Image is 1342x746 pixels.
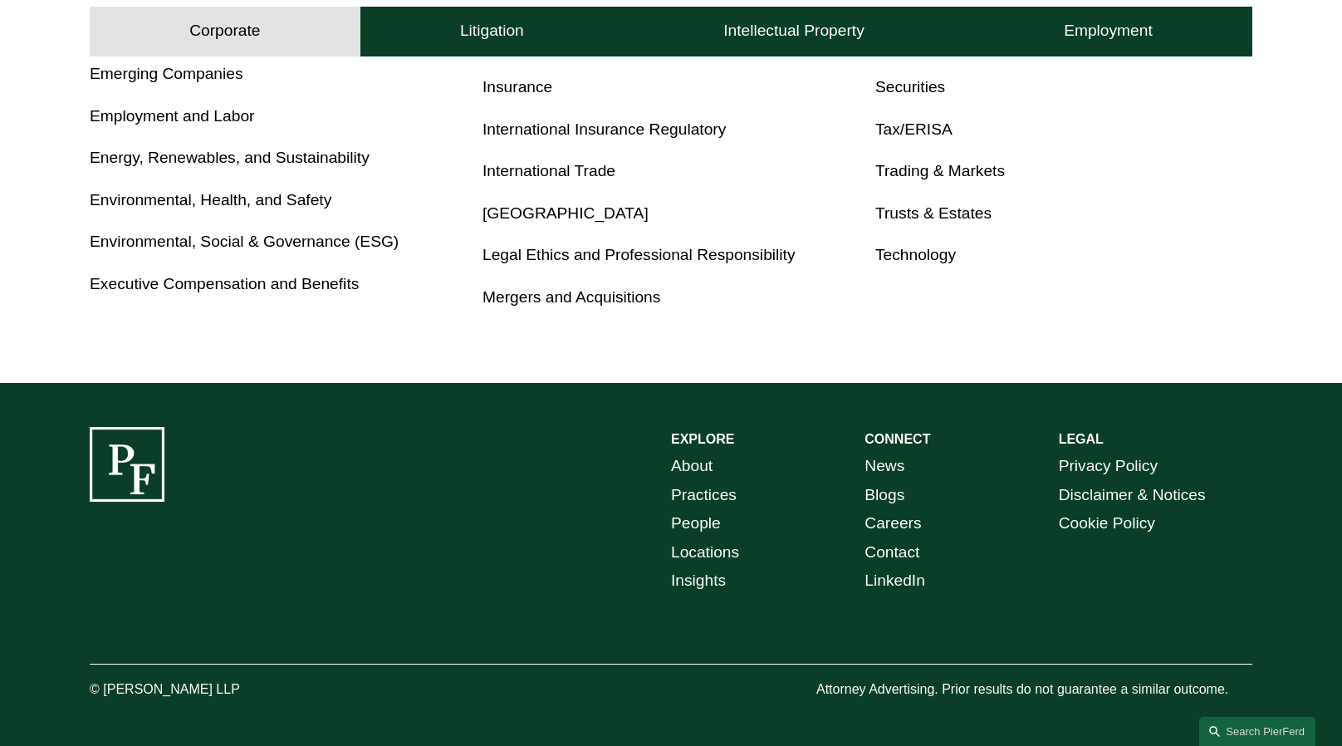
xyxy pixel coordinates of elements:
[875,162,1005,179] a: Trading & Markets
[189,22,260,42] h4: Corporate
[671,432,734,446] strong: EXPLORE
[671,481,737,510] a: Practices
[90,678,332,702] p: © [PERSON_NAME] LLP
[482,162,615,179] a: International Trade
[482,78,552,96] a: Insurance
[816,678,1252,702] p: Attorney Advertising. Prior results do not guarantee a similar outcome.
[90,65,243,82] a: Emerging Companies
[90,149,370,166] a: Energy, Renewables, and Sustainability
[90,275,359,292] a: Executive Compensation and Benefits
[1059,509,1155,538] a: Cookie Policy
[864,452,904,481] a: News
[482,120,726,138] a: International Insurance Regulatory
[864,538,919,567] a: Contact
[90,191,331,209] a: Environmental, Health, and Safety
[482,246,796,263] a: Legal Ethics and Professional Responsibility
[671,452,713,481] a: About
[482,204,649,222] a: [GEOGRAPHIC_DATA]
[875,204,992,222] a: Trusts & Estates
[1199,717,1315,746] a: Search this site
[1059,481,1206,510] a: Disclaimer & Notices
[875,78,945,96] a: Securities
[875,246,956,263] a: Technology
[864,509,921,538] a: Careers
[671,567,726,596] a: Insights
[1059,452,1158,481] a: Privacy Policy
[723,22,864,42] h4: Intellectual Property
[1064,22,1153,42] h4: Employment
[460,22,524,42] h4: Litigation
[1059,432,1104,446] strong: LEGAL
[864,567,925,596] a: LinkedIn
[482,288,660,306] a: Mergers and Acquisitions
[864,481,904,510] a: Blogs
[671,538,739,567] a: Locations
[90,233,399,250] a: Environmental, Social & Governance (ESG)
[671,509,721,538] a: People
[864,432,930,446] strong: CONNECT
[90,107,254,125] a: Employment and Labor
[875,120,953,138] a: Tax/ERISA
